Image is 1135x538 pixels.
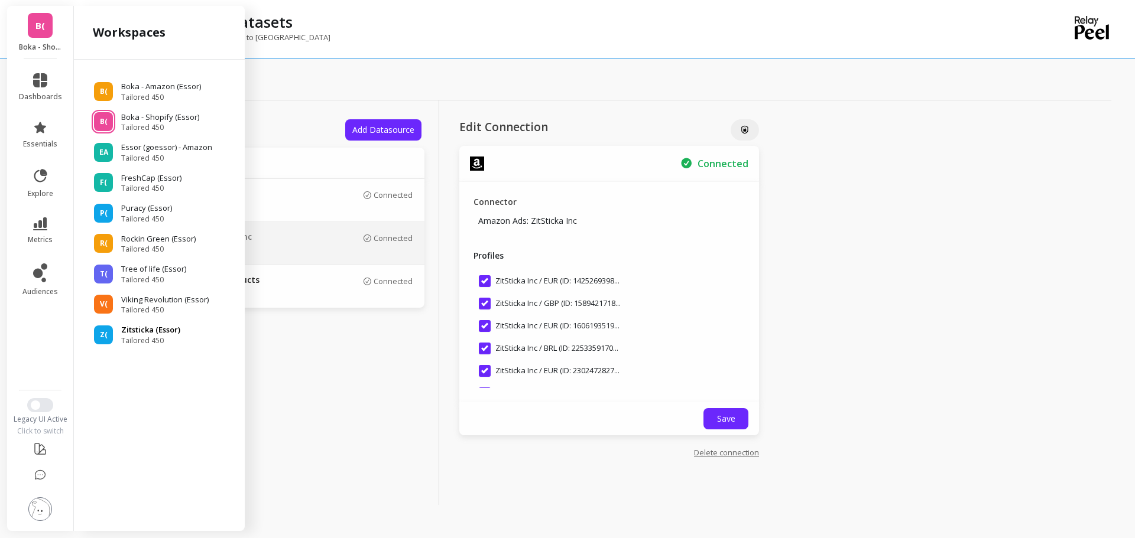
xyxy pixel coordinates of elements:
[121,123,199,132] span: Tailored 450
[121,172,181,184] p: FreshCap (Essor)
[374,276,413,286] p: Connected
[479,275,620,287] span: ZitSticka Inc / EUR (ID: 1425269398522987)
[19,92,62,102] span: dashboards
[352,124,414,135] span: Add Datasource
[121,112,199,123] p: Boka - Shopify (Essor)
[121,233,196,245] p: Rockin Green (Essor)
[121,203,172,214] p: Puracy (Essor)
[717,413,735,424] span: Save
[100,330,108,340] span: Z(
[374,190,413,200] p: Connected
[121,263,186,275] p: Tree of life (Essor)
[474,210,582,231] p: Amazon Ads: ZitSticka Inc
[35,19,45,32] span: B(
[7,415,74,424] div: Legacy UI Active
[121,324,180,336] p: Zitsticka (Essor)
[100,269,108,279] span: T(
[121,275,186,285] span: Tailored 450
[703,408,748,429] button: Save
[698,157,748,170] p: Secured Connection to Amazon Ads: ZitSticka Inc
[121,184,181,193] span: Tailored 450
[479,343,618,354] span: ZitSticka Inc / BRL (ID: 2253359170791978)
[474,196,517,208] p: Connector
[470,156,484,171] img: api.amazonads.svg
[121,142,212,154] p: Essor (goessor) - Amazon
[100,87,108,96] span: B(
[374,233,413,243] p: Connected
[121,244,196,254] span: Tailored 450
[345,119,421,141] button: Add Datasource
[22,287,58,296] span: audiences
[479,298,621,309] span: ZitSticka Inc / GBP (ID: 1589421718242826)
[19,43,62,52] p: Boka - Shopify (Essor)
[459,119,669,135] p: Edit Connection
[474,249,745,262] p: Profiles
[694,447,759,458] a: Delete connection
[121,93,201,102] span: Tailored 450
[100,208,108,218] span: P(
[7,426,74,436] div: Click to switch
[121,214,172,224] span: Tailored 450
[93,24,166,41] h2: workspaces
[27,398,53,412] button: Switch to New UI
[121,336,180,345] span: Tailored 450
[121,305,209,315] span: Tailored 450
[99,148,108,157] span: EA
[100,117,108,126] span: B(
[23,139,57,149] span: essentials
[479,320,620,332] span: ZitSticka Inc / EUR (ID: 1606193519279675)
[100,299,108,309] span: V(
[479,365,620,377] span: ZitSticka Inc / EUR (ID: 2302472827450268)
[121,81,201,93] p: Boka - Amazon (Essor)
[28,189,53,198] span: explore
[100,239,108,248] span: R(
[479,387,619,399] span: ZitSticka Inc / SEK (ID: 2617120624354556)
[121,154,212,163] span: Tailored 450
[121,294,209,306] p: Viking Revolution (Essor)
[28,497,52,521] img: profile picture
[28,235,53,244] span: metrics
[100,178,107,187] span: F(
